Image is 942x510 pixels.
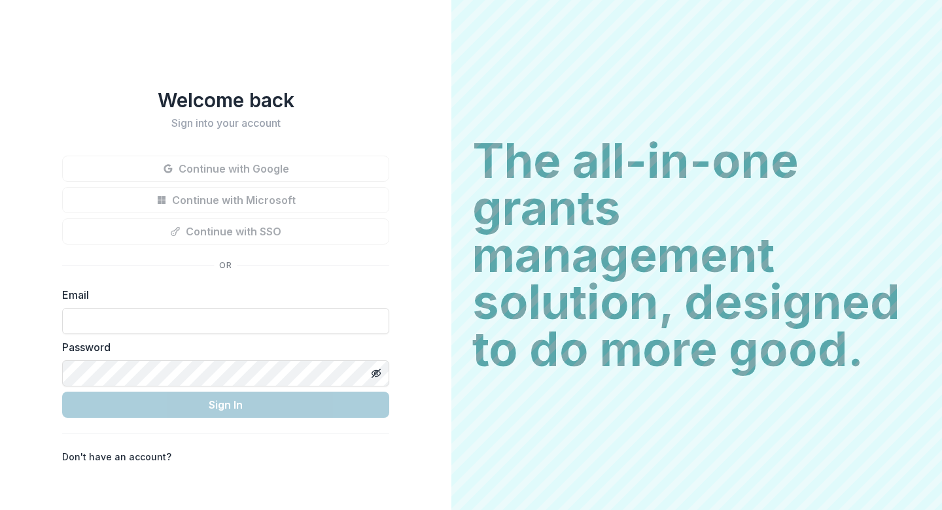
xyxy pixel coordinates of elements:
label: Password [62,339,381,355]
button: Sign In [62,392,389,418]
button: Continue with Microsoft [62,187,389,213]
label: Email [62,287,381,303]
button: Continue with Google [62,156,389,182]
button: Continue with SSO [62,218,389,245]
button: Toggle password visibility [366,363,387,384]
h2: Sign into your account [62,117,389,129]
h1: Welcome back [62,88,389,112]
p: Don't have an account? [62,450,171,464]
